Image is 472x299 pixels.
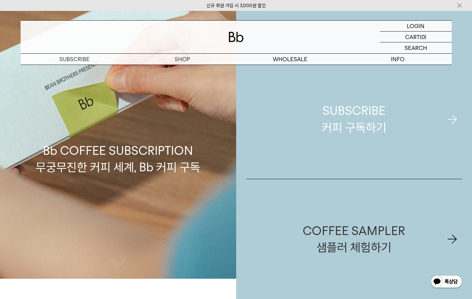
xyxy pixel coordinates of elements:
p: SEARCH [405,42,427,53]
p: CART [405,32,420,42]
p: INFO [344,54,452,65]
div: SUBSCRIBE 커피 구독하기 [322,102,386,135]
p: (0) [420,32,426,42]
a: COFFEE SAMPLER샘플러 체험하기 [246,179,462,299]
p: WHOLESALE [236,54,344,65]
a: SUBSCRIBE커피 구독하기 [246,59,462,179]
a: LOGIN [380,21,452,32]
a: SUBSCRIBE [21,54,128,65]
img: 로고 [229,32,244,42]
a: CART (0) [380,32,452,42]
p: LOGIN [407,21,425,31]
img: 카카오톡 채널 1:1 채팅 버튼 [430,275,463,290]
a: SHOP [128,54,236,65]
p: Bb COFFEE SUBSCRIPTION 무궁무진한 커피 세계, Bb 커피 구독 [36,83,200,175]
div: COFFEE SAMPLER 샘플러 체험하기 [303,223,405,256]
a: 신규 회원 가입 시 3,000원 할인 [206,3,266,8]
